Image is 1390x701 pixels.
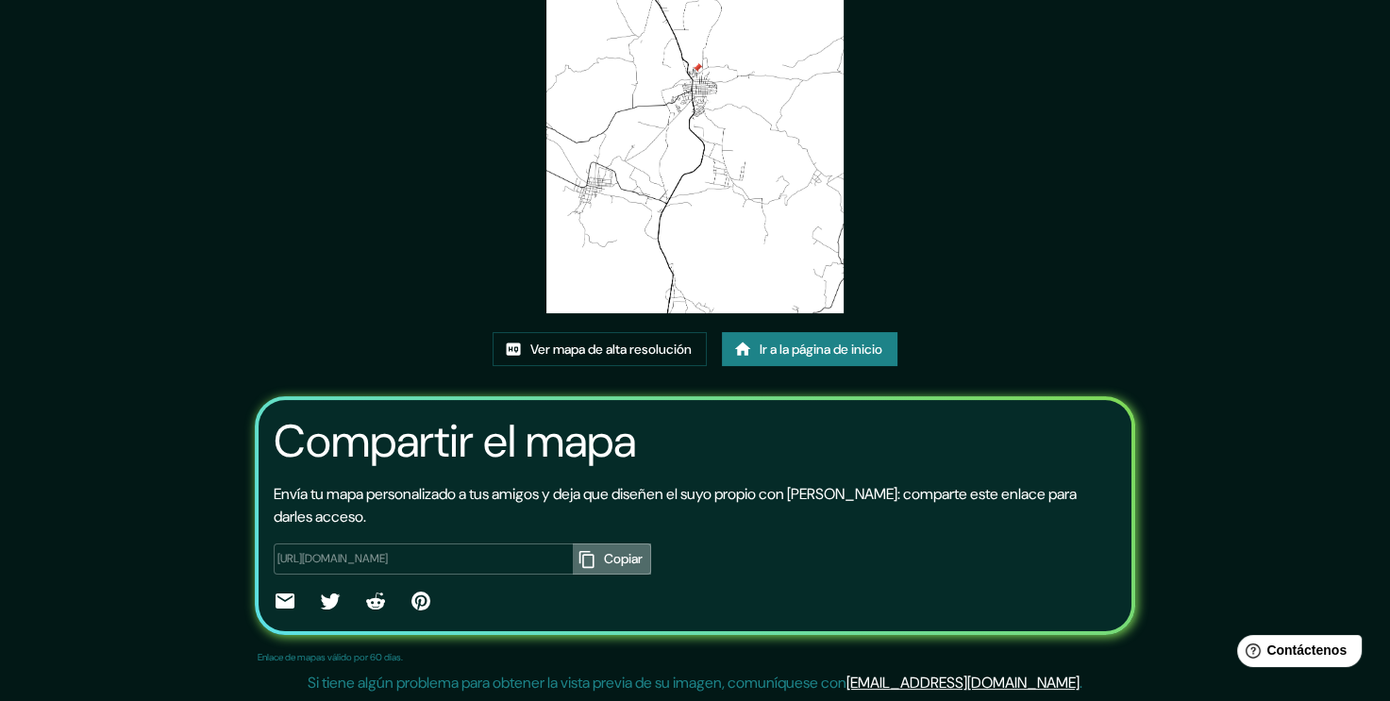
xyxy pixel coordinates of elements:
a: Ir a la página de inicio [722,332,897,367]
font: Ir a la página de inicio [760,338,882,361]
p: Si tiene algún problema para obtener la vista previa de su imagen, comuníquese con . [308,672,1082,694]
a: [EMAIL_ADDRESS][DOMAIN_NAME] [846,673,1080,693]
p: Enlace de mapas válido por 60 días. [258,650,403,664]
iframe: Help widget launcher [1222,627,1369,680]
font: Copiar [604,547,643,571]
button: Copiar [573,543,651,575]
p: Envía tu mapa personalizado a tus amigos y deja que diseñen el suyo propio con [PERSON_NAME]: com... [274,483,1116,528]
a: Ver mapa de alta resolución [493,332,707,367]
font: Ver mapa de alta resolución [530,338,692,361]
h3: Compartir el mapa [274,415,636,468]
